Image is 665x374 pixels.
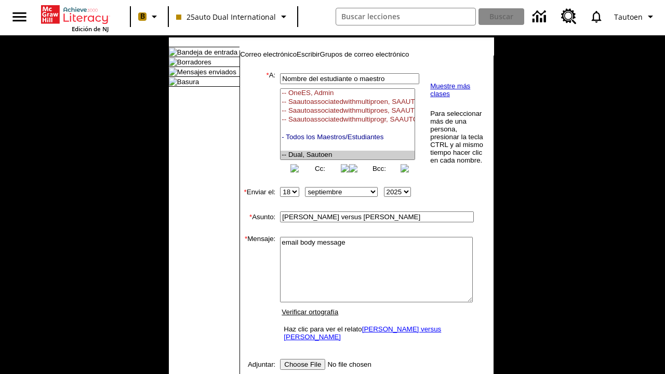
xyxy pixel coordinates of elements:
[401,164,409,172] img: button_right.png
[169,77,177,86] img: folder_icon.gif
[41,3,109,33] div: Portada
[614,11,643,22] span: Tautoen
[290,164,299,172] img: button_left.png
[373,165,386,172] a: Bcc:
[177,48,237,56] a: Bandeja de entrada
[240,71,275,175] td: A:
[341,164,349,172] img: button_right.png
[430,109,485,165] td: Para seleccionar más de una persona, presionar la tecla CTRL y al mismo tiempo hacer clic en cada...
[240,175,250,185] img: spacer.gif
[284,325,441,341] a: [PERSON_NAME] versus [PERSON_NAME]
[281,323,472,343] td: Haz clic para ver el relato
[349,164,357,172] img: button_left.png
[430,82,470,98] a: Muestre más clases
[4,2,35,32] button: Abrir el menú lateral
[169,48,177,56] img: folder_icon.gif
[134,7,165,26] button: Boost El color de la clase es melocotón. Cambiar el color de la clase.
[240,185,275,199] td: Enviar el:
[275,290,276,291] img: spacer.gif
[240,357,275,372] td: Adjuntar:
[240,50,297,58] a: Correo electrónico
[172,7,294,26] button: Clase: 25auto Dual International, Selecciona una clase
[281,89,415,98] option: -- OneES, Admin
[583,3,610,30] a: Notificaciones
[281,98,415,106] option: -- Saautoassociatedwithmultiproen, SAAUTOASSOCIATEDWITHMULTIPROGRAMEN
[282,308,338,316] a: Verificar ortografía
[177,78,199,86] a: Basura
[526,3,555,31] a: Centro de información
[555,3,583,31] a: Centro de recursos, Se abrirá en una pestaña nueva.
[177,68,236,76] a: Mensajes enviados
[281,115,415,124] option: -- Saautoassociatedwithmultiprogr, SAAUTOASSOCIATEDWITHMULTIPROGRAMCLA
[72,25,109,33] span: Edición de NJ
[176,11,276,22] span: 25auto Dual International
[240,235,275,346] td: Mensaje:
[177,58,211,66] a: Borradores
[275,121,278,126] img: spacer.gif
[240,224,250,235] img: spacer.gif
[281,133,415,142] option: - Todos los Maestros/Estudiantes
[281,106,415,115] option: -- Saautoassociatedwithmultiproes, SAAUTOASSOCIATEDWITHMULTIPROGRAMES
[315,165,325,172] a: Cc:
[336,8,476,25] input: Buscar campo
[169,68,177,76] img: folder_icon.gif
[240,209,275,224] td: Asunto:
[169,58,177,66] img: folder_icon.gif
[320,50,409,58] a: Grupos de correo electrónico
[281,151,415,159] option: -- Dual, Sautoen
[240,199,250,209] img: spacer.gif
[297,50,320,58] a: Escribir
[275,217,276,217] img: spacer.gif
[240,346,250,357] img: spacer.gif
[610,7,661,26] button: Perfil/Configuración
[140,10,145,23] span: B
